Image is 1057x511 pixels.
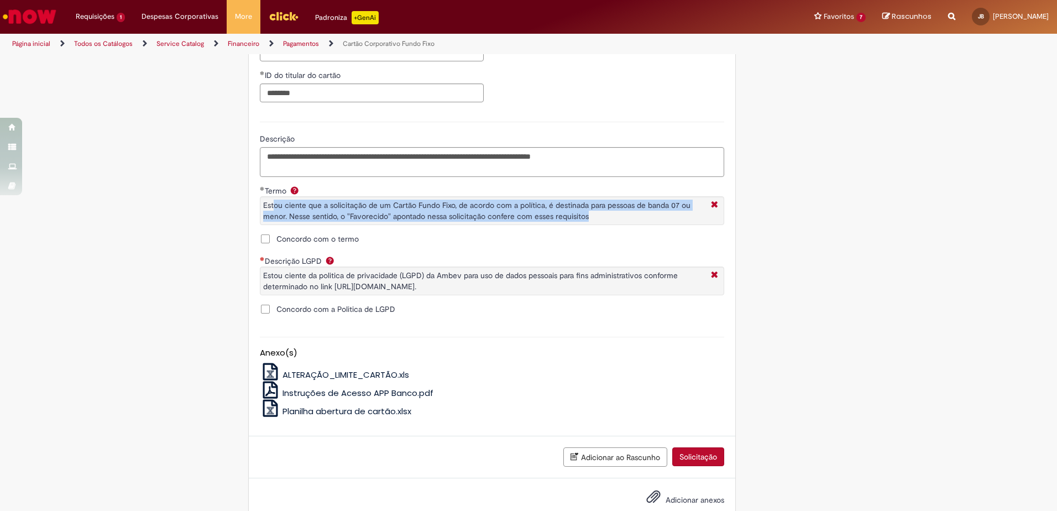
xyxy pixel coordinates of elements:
[282,369,409,380] span: ALTERAÇÃO_LIMITE_CARTÃO.xls
[269,8,299,24] img: click_logo_yellow_360x200.png
[265,70,343,80] span: ID do titular do cartão
[666,495,724,505] span: Adicionar anexos
[282,405,411,417] span: Planilha abertura de cartão.xlsx
[260,387,434,399] a: Instruções de Acesso APP Banco.pdf
[323,256,337,265] span: Ajuda para Descrição LGPD
[260,147,724,177] textarea: Descrição
[74,39,133,48] a: Todos os Catálogos
[265,186,289,196] span: Termo
[282,387,433,399] span: Instruções de Acesso APP Banco.pdf
[283,39,319,48] a: Pagamentos
[142,11,218,22] span: Despesas Corporativas
[260,405,412,417] a: Planilha abertura de cartão.xlsx
[352,11,379,24] p: +GenAi
[260,348,724,358] h5: Anexo(s)
[265,256,324,266] span: Descrição LGPD
[260,186,265,191] span: Obrigatório Preenchido
[343,39,435,48] a: Cartão Corporativo Fundo Fixo
[260,257,265,261] span: Obrigatório
[8,34,697,54] ul: Trilhas de página
[263,200,690,221] span: Estou ciente que a solicitação de um Cartão Fundo Fixo, de acordo com a política, é destinada par...
[1,6,58,28] img: ServiceNow
[672,447,724,466] button: Solicitação
[260,71,265,75] span: Obrigatório Preenchido
[978,13,984,20] span: JB
[117,13,125,22] span: 1
[892,11,932,22] span: Rascunhos
[263,270,678,291] span: Estou ciente da politica de privacidade (LGPD) da Ambev para uso de dados pessoais para fins admi...
[824,11,854,22] span: Favoritos
[708,200,721,211] i: Fechar More information Por question_termo_banda
[708,270,721,281] i: Fechar More information Por question_label_descricao_lgpd
[260,84,484,102] input: ID do titular do cartão
[276,233,359,244] span: Concordo com o termo
[315,11,379,24] div: Padroniza
[12,39,50,48] a: Página inicial
[288,186,301,195] span: Ajuda para Termo
[563,447,667,467] button: Adicionar ao Rascunho
[260,369,410,380] a: ALTERAÇÃO_LIMITE_CARTÃO.xls
[882,12,932,22] a: Rascunhos
[993,12,1049,21] span: [PERSON_NAME]
[235,11,252,22] span: More
[76,11,114,22] span: Requisições
[228,39,259,48] a: Financeiro
[856,13,866,22] span: 7
[276,304,395,315] span: Concordo com a Politica de LGPD
[260,134,297,144] span: Descrição
[156,39,204,48] a: Service Catalog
